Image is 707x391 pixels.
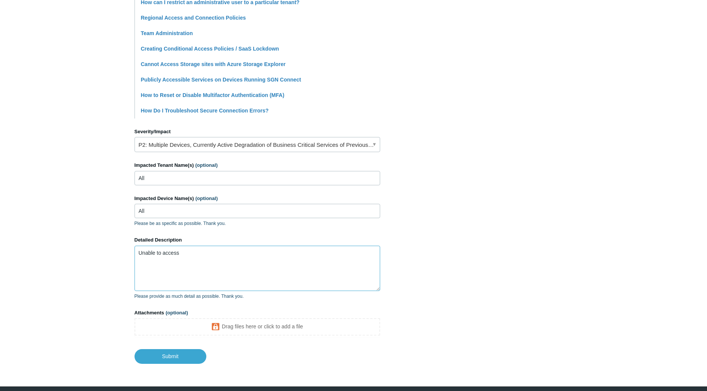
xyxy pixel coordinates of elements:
[135,293,380,300] p: Please provide as much detail as possible. Thank you.
[141,108,269,114] a: How Do I Troubleshoot Secure Connection Errors?
[135,137,380,152] a: P2: Multiple Devices, Currently Active Degradation of Business Critical Services of Previously Wo...
[141,92,285,98] a: How to Reset or Disable Multifactor Authentication (MFA)
[135,236,380,244] label: Detailed Description
[141,61,286,67] a: Cannot Access Storage sites with Azure Storage Explorer
[141,46,279,52] a: Creating Conditional Access Policies / SaaS Lockdown
[135,220,380,227] p: Please be as specific as possible. Thank you.
[195,162,218,168] span: (optional)
[141,30,193,36] a: Team Administration
[135,309,380,317] label: Attachments
[135,349,206,363] input: Submit
[166,310,188,316] span: (optional)
[135,195,380,202] label: Impacted Device Name(s)
[135,162,380,169] label: Impacted Tenant Name(s)
[135,128,380,135] label: Severity/Impact
[195,195,218,201] span: (optional)
[141,77,301,83] a: Publicly Accessible Services on Devices Running SGN Connect
[141,15,246,21] a: Regional Access and Connection Policies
